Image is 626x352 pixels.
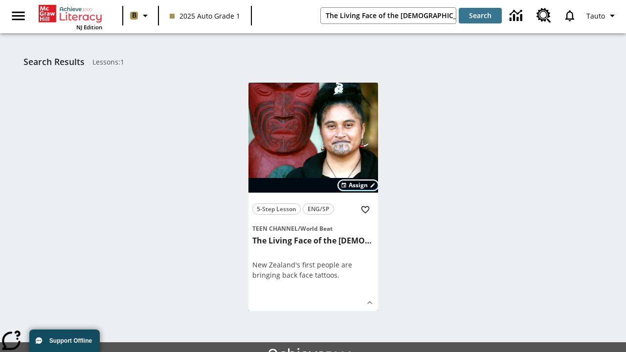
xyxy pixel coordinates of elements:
[248,83,378,311] div: lesson details
[582,7,622,24] button: Profile/Settings
[39,4,102,23] a: Home
[362,295,377,310] button: Show Details
[504,2,531,29] a: Data Center
[23,57,85,67] h1: Search Results
[300,224,333,233] span: World Beat
[29,330,100,352] button: Support Offline
[586,11,605,21] span: Tauto
[92,57,124,67] span: Lessons : 1
[303,203,334,215] button: ENG/SP
[252,203,301,215] button: 5-Step Lesson
[49,337,92,344] span: Support Offline
[170,11,240,21] span: 2025 Auto Grade 1
[338,180,378,190] button: Assign Choose Dates
[357,201,374,219] button: Add to Favorites
[298,224,300,233] span: /
[252,224,298,233] span: Teen Channel
[308,204,329,214] span: ENG/SP
[459,8,502,23] button: Search
[531,2,557,29] a: Resource Center, Will open in new tab
[349,181,368,190] span: Assign
[126,7,155,24] button: Boost Class color is light brown. Change class color
[132,9,136,22] span: B
[4,1,33,30] button: Open side menu
[321,8,456,23] input: search field
[76,23,102,31] span: NJ Edition
[252,260,374,280] div: New Zealand's first people are bringing back face tattoos.
[252,236,374,246] h3: The Living Face of the Māori
[39,3,102,31] div: Home
[557,3,582,28] a: Notifications
[257,204,296,214] span: 5-Step Lesson
[252,223,374,234] span: Topic: Teen Channel/World Beat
